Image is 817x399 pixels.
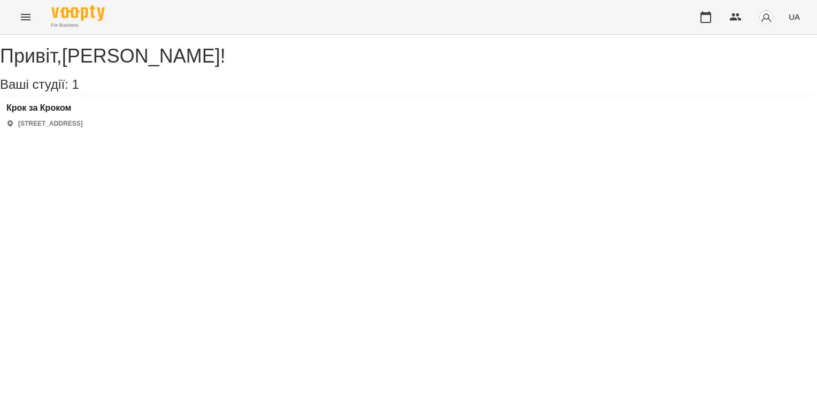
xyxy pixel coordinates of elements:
[13,4,38,30] button: Menu
[51,5,105,21] img: Voopty Logo
[18,119,83,128] p: [STREET_ADDRESS]
[6,103,83,113] a: Крок за Кроком
[759,10,774,25] img: avatar_s.png
[51,22,105,29] span: For Business
[784,7,804,27] button: UA
[72,77,79,91] span: 1
[789,11,800,22] span: UA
